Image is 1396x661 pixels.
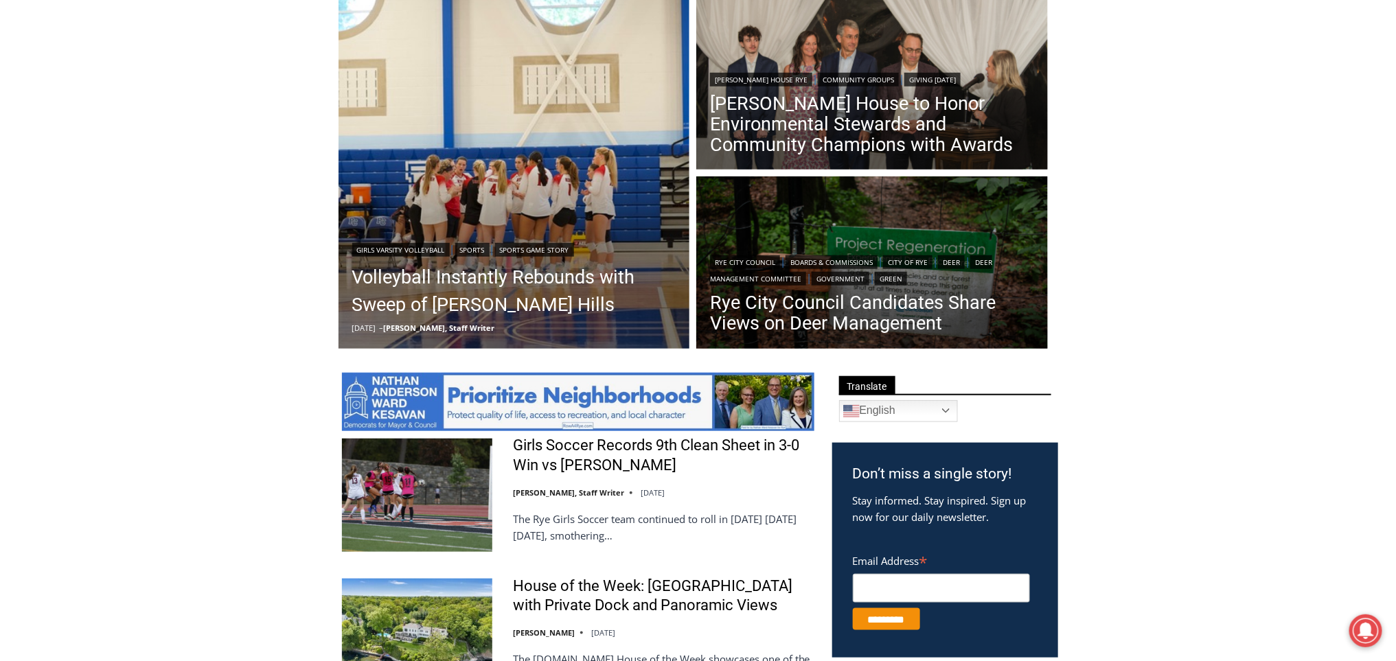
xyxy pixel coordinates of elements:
[883,255,932,269] a: City of Rye
[904,73,961,86] a: Giving [DATE]
[352,323,376,333] time: [DATE]
[154,116,157,130] div: /
[342,439,492,551] img: Girls Soccer Records 9th Clean Sheet in 3-0 Win vs Harrison
[11,138,183,170] h4: [PERSON_NAME] Read Sanctuary Fall Fest: [DATE]
[161,116,167,130] div: 6
[591,627,615,638] time: [DATE]
[144,40,198,113] div: Birds of Prey: Falcon and hawk demos
[818,73,899,86] a: Community Groups
[352,243,450,257] a: Girls Varsity Volleyball
[696,176,1048,352] a: Read More Rye City Council Candidates Share Views on Deer Management
[938,255,965,269] a: Deer
[513,487,624,498] a: [PERSON_NAME], Staff Writer
[641,487,665,498] time: [DATE]
[710,292,1034,334] a: Rye City Council Candidates Share Views on Deer Management
[786,255,878,269] a: Boards & Commissions
[513,511,814,544] p: The Rye Girls Soccer team continued to roll in [DATE] [DATE][DATE], smothering…
[352,240,676,257] div: | |
[380,323,384,333] span: –
[710,70,1034,86] div: | |
[513,577,814,616] a: House of the Week: [GEOGRAPHIC_DATA] with Private Dock and Panoramic Views
[710,73,812,86] a: [PERSON_NAME] House Rye
[843,403,860,419] img: en
[696,176,1048,352] img: (PHOTO: The Rye Nature Center maintains two fenced deer exclosure areas to keep deer out and allo...
[513,627,575,638] a: [PERSON_NAME]
[710,255,780,269] a: Rye City Council
[839,400,958,422] a: English
[839,376,895,395] span: Translate
[710,93,1034,155] a: [PERSON_NAME] House to Honor Environmental Stewards and Community Champions with Awards
[853,547,1030,572] label: Email Address
[812,272,869,286] a: Government
[1,137,205,171] a: [PERSON_NAME] Read Sanctuary Fall Fest: [DATE]
[875,272,907,286] a: Green
[495,243,574,257] a: Sports Game Story
[853,463,1038,485] h3: Don’t miss a single story!
[347,1,649,133] div: "[PERSON_NAME] and I covered the [DATE] Parade, which was a really eye opening experience as I ha...
[384,323,495,333] a: [PERSON_NAME], Staff Writer
[455,243,490,257] a: Sports
[710,253,1034,286] div: | | | | | |
[144,116,150,130] div: 2
[853,492,1038,525] p: Stay informed. Stay inspired. Sign up now for our daily newsletter.
[330,133,665,171] a: Intern @ [DOMAIN_NAME]
[352,264,676,318] a: Volleyball Instantly Rebounds with Sweep of [PERSON_NAME] Hills
[513,436,814,475] a: Girls Soccer Records 9th Clean Sheet in 3-0 Win vs [PERSON_NAME]
[359,137,637,167] span: Intern @ [DOMAIN_NAME]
